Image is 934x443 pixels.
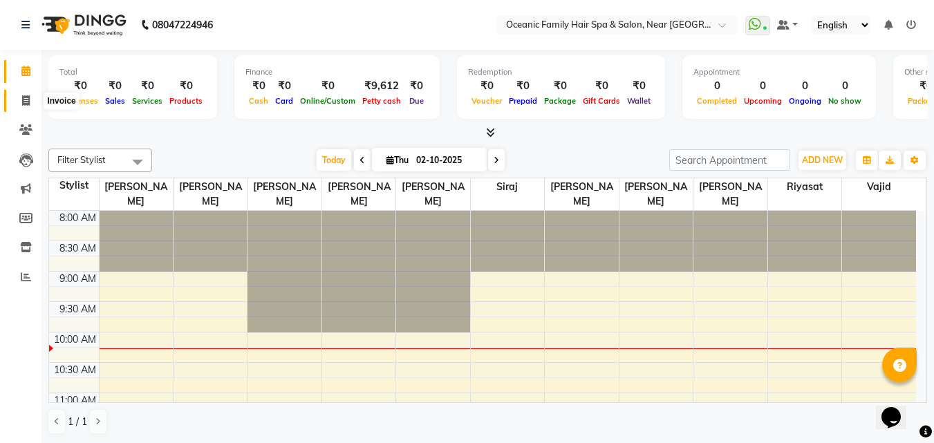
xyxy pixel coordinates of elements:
[825,78,865,94] div: 0
[785,96,825,106] span: Ongoing
[247,178,321,210] span: [PERSON_NAME]
[152,6,213,44] b: 08047224946
[57,154,106,165] span: Filter Stylist
[317,149,351,171] span: Today
[785,78,825,94] div: 0
[798,151,846,170] button: ADD NEW
[44,93,79,109] div: Invoice
[468,96,505,106] span: Voucher
[272,96,297,106] span: Card
[359,96,404,106] span: Petty cash
[404,78,429,94] div: ₹0
[57,302,99,317] div: 9:30 AM
[693,66,865,78] div: Appointment
[693,78,740,94] div: 0
[842,178,916,196] span: Vajid
[396,178,469,210] span: [PERSON_NAME]
[624,78,654,94] div: ₹0
[272,78,297,94] div: ₹0
[876,388,920,429] iframe: chat widget
[468,66,654,78] div: Redemption
[59,66,206,78] div: Total
[505,78,541,94] div: ₹0
[129,78,166,94] div: ₹0
[740,96,785,106] span: Upcoming
[693,96,740,106] span: Completed
[383,155,412,165] span: Thu
[322,178,395,210] span: [PERSON_NAME]
[100,178,173,210] span: [PERSON_NAME]
[51,363,99,377] div: 10:30 AM
[359,78,404,94] div: ₹9,612
[35,6,130,44] img: logo
[693,178,767,210] span: [PERSON_NAME]
[102,96,129,106] span: Sales
[51,393,99,408] div: 11:00 AM
[49,178,99,193] div: Stylist
[166,96,206,106] span: Products
[579,78,624,94] div: ₹0
[802,155,843,165] span: ADD NEW
[541,78,579,94] div: ₹0
[825,96,865,106] span: No show
[297,96,359,106] span: Online/Custom
[624,96,654,106] span: Wallet
[68,415,87,429] span: 1 / 1
[412,150,481,171] input: 2025-10-02
[57,211,99,225] div: 8:00 AM
[505,96,541,106] span: Prepaid
[57,241,99,256] div: 8:30 AM
[297,78,359,94] div: ₹0
[579,96,624,106] span: Gift Cards
[174,178,247,210] span: [PERSON_NAME]
[406,96,427,106] span: Due
[245,96,272,106] span: Cash
[51,332,99,347] div: 10:00 AM
[245,78,272,94] div: ₹0
[468,78,505,94] div: ₹0
[57,272,99,286] div: 9:00 AM
[59,78,102,94] div: ₹0
[541,96,579,106] span: Package
[619,178,693,210] span: [PERSON_NAME]
[740,78,785,94] div: 0
[166,78,206,94] div: ₹0
[102,78,129,94] div: ₹0
[768,178,841,196] span: Riyasat
[129,96,166,106] span: Services
[669,149,790,171] input: Search Appointment
[245,66,429,78] div: Finance
[545,178,618,210] span: [PERSON_NAME]
[471,178,544,196] span: Siraj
